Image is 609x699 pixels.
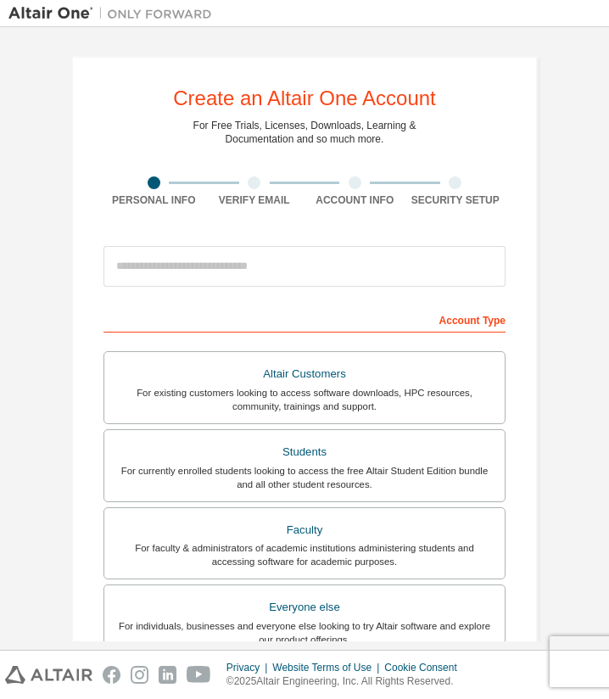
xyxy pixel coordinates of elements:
div: For faculty & administrators of academic institutions administering students and accessing softwa... [115,541,494,568]
img: youtube.svg [187,666,211,684]
img: facebook.svg [103,666,120,684]
div: For individuals, businesses and everyone else looking to try Altair software and explore our prod... [115,619,494,646]
img: linkedin.svg [159,666,176,684]
img: altair_logo.svg [5,666,92,684]
div: Cookie Consent [384,661,467,674]
div: Website Terms of Use [272,661,384,674]
div: Personal Info [103,193,204,207]
p: © 2025 Altair Engineering, Inc. All Rights Reserved. [226,674,467,689]
div: Privacy [226,661,272,674]
div: Security Setup [405,193,506,207]
div: Account Type [103,305,506,333]
div: Everyone else [115,596,494,619]
div: For existing customers looking to access software downloads, HPC resources, community, trainings ... [115,386,494,413]
div: Create an Altair One Account [173,88,436,109]
div: Students [115,440,494,464]
img: Altair One [8,5,221,22]
div: Altair Customers [115,362,494,386]
div: Verify Email [204,193,305,207]
div: Account Info [304,193,405,207]
img: instagram.svg [131,666,148,684]
div: For currently enrolled students looking to access the free Altair Student Edition bundle and all ... [115,464,494,491]
div: For Free Trials, Licenses, Downloads, Learning & Documentation and so much more. [193,119,416,146]
div: Faculty [115,518,494,542]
